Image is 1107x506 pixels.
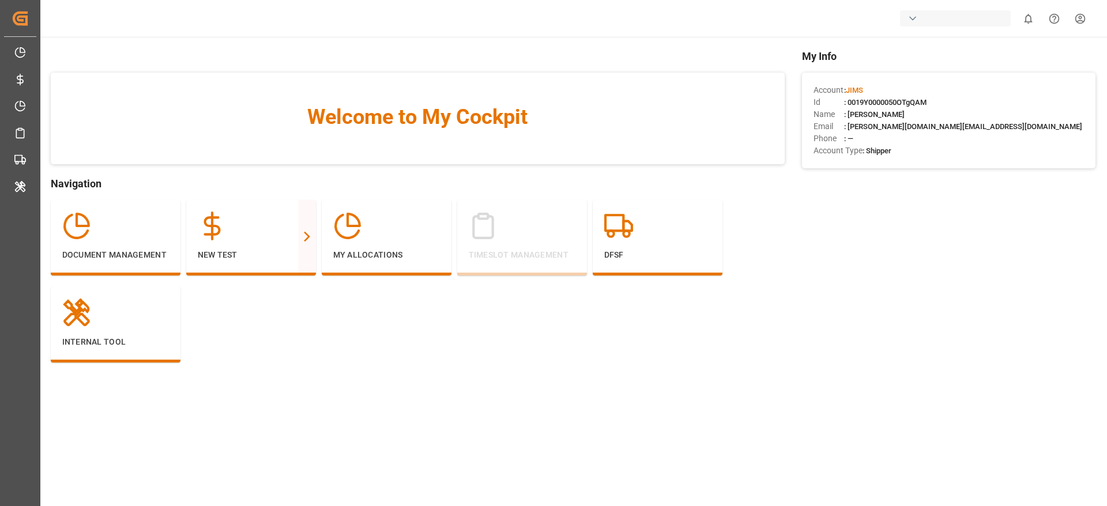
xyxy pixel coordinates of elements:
span: Account [814,84,844,96]
span: Phone [814,133,844,145]
span: : Shipper [863,146,891,155]
span: Account Type [814,145,863,157]
span: : [PERSON_NAME][DOMAIN_NAME][EMAIL_ADDRESS][DOMAIN_NAME] [844,122,1082,131]
button: Help Center [1041,6,1067,32]
p: Internal Tool [62,336,169,348]
span: Id [814,96,844,108]
p: Document Management [62,249,169,261]
p: dfsf [604,249,711,261]
button: show 0 new notifications [1015,6,1041,32]
span: : — [844,134,853,143]
span: Email [814,120,844,133]
span: : [844,86,863,95]
span: Name [814,108,844,120]
span: Welcome to My Cockpit [74,101,762,133]
span: JIMS [846,86,863,95]
p: New test [198,249,304,261]
span: Navigation [51,176,785,191]
span: : [PERSON_NAME] [844,110,905,119]
p: My Allocations [333,249,440,261]
span: : 0019Y0000050OTgQAM [844,98,927,107]
span: My Info [802,48,1095,64]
